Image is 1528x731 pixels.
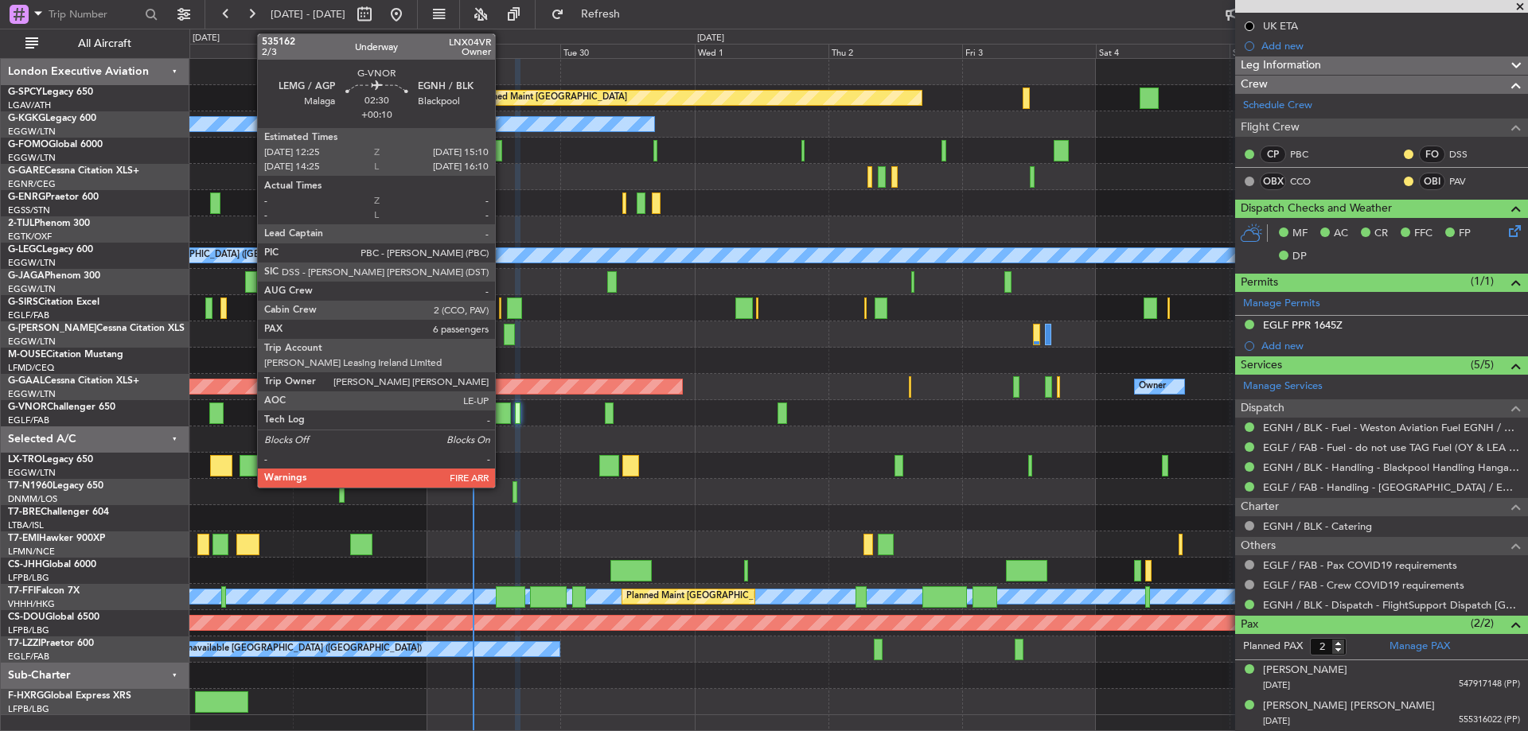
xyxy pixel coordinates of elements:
[1260,146,1286,163] div: CP
[1263,679,1290,691] span: [DATE]
[8,455,93,465] a: LX-TROLegacy 650
[1263,598,1520,612] a: EGNH / BLK - Dispatch - FlightSupport Dispatch [GEOGRAPHIC_DATA]
[8,152,56,164] a: EGGW/LTN
[1241,399,1284,418] span: Dispatch
[8,350,46,360] span: M-OUSE
[626,585,877,609] div: Planned Maint [GEOGRAPHIC_DATA] ([GEOGRAPHIC_DATA])
[8,126,56,138] a: EGGW/LTN
[8,350,123,360] a: M-OUSECitation Mustang
[1139,375,1166,399] div: Owner
[8,362,54,374] a: LFMD/CEQ
[1263,480,1520,494] a: EGLF / FAB - Handling - [GEOGRAPHIC_DATA] / EGLF / FAB
[8,691,131,701] a: F-HXRGGlobal Express XRS
[1449,147,1485,161] a: DSS
[8,336,56,348] a: EGGW/LTN
[1471,356,1494,373] span: (5/5)
[1263,318,1343,332] div: EGLF PPR 1645Z
[962,44,1096,58] div: Fri 3
[8,546,55,558] a: LFMN/NCE
[8,376,139,386] a: G-GAALCessna Citation XLS+
[1263,19,1298,33] div: UK ETA
[8,140,49,150] span: G-FOMO
[1263,715,1290,727] span: [DATE]
[1263,461,1520,474] a: EGNH / BLK - Handling - Blackpool Handling Hangar 3 EGNH / BLK
[49,2,140,26] input: Trip Number
[8,703,49,715] a: LFPB/LBG
[1243,98,1312,114] a: Schedule Crew
[8,534,105,543] a: T7-EMIHawker 900XP
[1241,537,1276,555] span: Others
[1290,147,1326,161] a: PBC
[1414,226,1432,242] span: FFC
[8,192,45,202] span: G-ENRG
[1241,76,1268,94] span: Crew
[8,245,42,255] span: G-LEGC
[8,519,44,531] a: LTBA/ISL
[1263,663,1347,679] div: [PERSON_NAME]
[8,481,53,491] span: T7-N1960
[427,44,560,58] div: Mon 29
[828,44,962,58] div: Thu 2
[8,402,47,412] span: G-VNOR
[1459,226,1471,242] span: FP
[8,534,39,543] span: T7-EMI
[1374,226,1388,242] span: CR
[1459,678,1520,691] span: 547917148 (PP)
[8,639,41,648] span: T7-LZZI
[1292,249,1307,265] span: DP
[8,87,93,97] a: G-SPCYLegacy 650
[475,86,627,110] div: Planned Maint [GEOGRAPHIC_DATA]
[1459,714,1520,727] span: 555316022 (PP)
[1449,174,1485,189] a: PAV
[8,245,93,255] a: G-LEGCLegacy 600
[1243,296,1320,312] a: Manage Permits
[8,178,56,190] a: EGNR/CEG
[8,560,96,570] a: CS-JHHGlobal 6000
[697,32,724,45] div: [DATE]
[1241,498,1279,516] span: Charter
[8,166,45,176] span: G-GARE
[8,598,55,610] a: VHHH/HKG
[1230,44,1363,58] div: Sun 5
[8,219,34,228] span: 2-TIJL
[8,467,56,479] a: EGGW/LTN
[8,192,99,202] a: G-ENRGPraetor 600
[1263,421,1520,434] a: EGNH / BLK - Fuel - Weston Aviation Fuel EGNH / BLK
[159,44,293,58] div: Sat 27
[1263,578,1464,592] a: EGLF / FAB - Crew COVID19 requirements
[8,612,99,622] a: CS-DOUGlobal 6500
[8,271,100,281] a: G-JAGAPhenom 300
[1334,226,1348,242] span: AC
[1241,56,1321,75] span: Leg Information
[1263,519,1372,533] a: EGNH / BLK - Catering
[8,271,45,281] span: G-JAGA
[271,7,345,21] span: [DATE] - [DATE]
[8,560,42,570] span: CS-JHH
[8,283,56,295] a: EGGW/LTN
[8,99,51,111] a: LGAV/ATH
[1260,173,1286,190] div: OBX
[1261,39,1520,52] div: Add new
[8,324,96,333] span: G-[PERSON_NAME]
[1263,441,1520,454] a: EGLF / FAB - Fuel - do not use TAG Fuel (OY & LEA only) EGLF / FAB
[8,691,44,701] span: F-HXRG
[8,87,42,97] span: G-SPCY
[8,586,36,596] span: T7-FFI
[193,32,220,45] div: [DATE]
[1243,639,1303,655] label: Planned PAX
[8,651,49,663] a: EGLF/FAB
[8,455,42,465] span: LX-TRO
[8,376,45,386] span: G-GAAL
[80,243,338,267] div: A/C Unavailable [GEOGRAPHIC_DATA] ([GEOGRAPHIC_DATA])
[544,2,639,27] button: Refresh
[1241,356,1282,375] span: Services
[8,309,49,321] a: EGLF/FAB
[695,44,828,58] div: Wed 1
[8,586,80,596] a: T7-FFIFalcon 7X
[8,493,57,505] a: DNMM/LOS
[8,257,56,269] a: EGGW/LTN
[8,481,103,491] a: T7-N1960Legacy 650
[293,44,427,58] div: Sun 28
[1096,44,1230,58] div: Sat 4
[8,231,52,243] a: EGTK/OXF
